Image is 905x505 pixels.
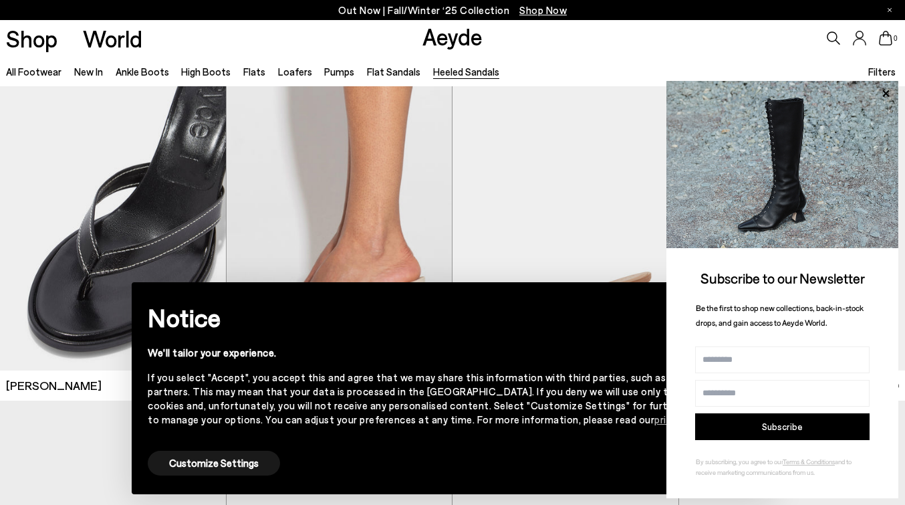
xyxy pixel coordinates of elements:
a: Flat Sandals [367,66,420,78]
span: Navigate to /collections/new-in [519,4,567,16]
span: [PERSON_NAME] [6,377,102,394]
a: New In [74,66,103,78]
img: 2a6287a1333c9a56320fd6e7b3c4a9a9.jpg [666,81,898,248]
a: Heeled Sandals [433,66,499,78]
a: privacy policy [654,413,717,425]
a: 0 [879,31,892,45]
a: Next slide Previous slide [452,86,678,370]
button: Subscribe [695,413,870,440]
a: Terms & Conditions [783,458,835,466]
a: World [83,27,142,50]
span: 0 [892,35,899,42]
button: Customize Settings [148,451,280,476]
div: 1 / 6 [452,86,678,370]
a: High Boots [181,66,231,78]
a: Loafers [278,66,312,78]
img: Daphne Leather Thong Sandals [227,86,452,370]
a: All Footwear [6,66,61,78]
a: Aeyde [422,22,483,50]
a: Shop [6,27,57,50]
h2: Notice [148,300,736,335]
div: If you select "Accept", you accept this and agree that we may share this information with third p... [148,371,736,427]
div: 6 / 6 [227,86,452,370]
a: Ankle Boots [116,66,169,78]
p: Out Now | Fall/Winter ‘25 Collection [338,2,567,19]
a: Flats [243,66,265,78]
span: Be the first to shop new collections, back-in-stock drops, and gain access to Aeyde World. [696,303,864,328]
img: Daphne Leather Thong Sandals [452,86,678,370]
span: Subscribe to our Newsletter [700,270,865,286]
div: We'll tailor your experience. [148,346,736,360]
span: Filters [868,66,896,78]
a: 6 / 6 1 / 6 2 / 6 3 / 6 4 / 6 5 / 6 6 / 6 1 / 6 Next slide Previous slide [227,86,452,370]
a: Pumps [324,66,354,78]
span: By subscribing, you agree to our [696,458,783,466]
